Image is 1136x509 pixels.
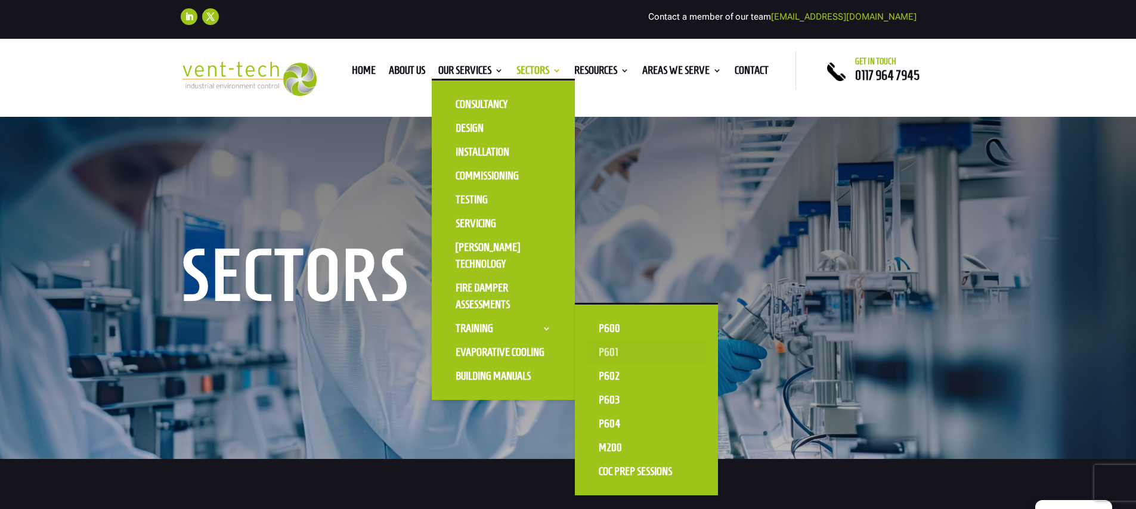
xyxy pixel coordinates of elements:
a: P601 [587,340,706,364]
a: CoC Prep Sessions [587,460,706,483]
img: 2023-09-27T08_35_16.549ZVENT-TECH---Clear-background [181,61,317,97]
a: Follow on X [202,8,219,25]
a: 0117 964 7945 [855,68,920,82]
a: Areas We Serve [642,66,722,79]
span: Contact a member of our team [648,11,917,22]
a: Follow on LinkedIn [181,8,197,25]
a: Resources [574,66,629,79]
a: Evaporative Cooling [444,340,563,364]
a: Training [444,316,563,340]
a: Building Manuals [444,364,563,388]
h1: Sectors [181,247,544,310]
a: Fire Damper Assessments [444,276,563,316]
a: M200 [587,436,706,460]
a: Consultancy [444,92,563,116]
a: Testing [444,188,563,212]
a: About us [389,66,425,79]
a: Sectors [516,66,561,79]
a: Installation [444,140,563,164]
a: Contact [735,66,769,79]
a: Our Services [438,66,503,79]
a: P604 [587,412,706,436]
a: [PERSON_NAME] Technology [444,235,563,276]
a: P600 [587,316,706,340]
a: P602 [587,364,706,388]
a: Design [444,116,563,140]
span: Get in touch [855,57,896,66]
a: Servicing [444,212,563,235]
a: [EMAIL_ADDRESS][DOMAIN_NAME] [771,11,917,22]
a: Home [352,66,376,79]
a: P603 [587,388,706,412]
a: Commissioning [444,164,563,188]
